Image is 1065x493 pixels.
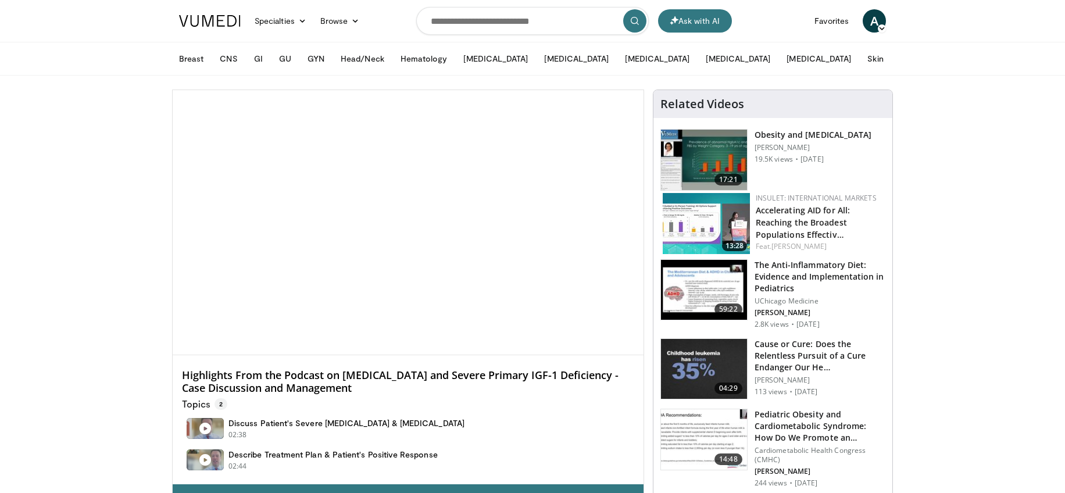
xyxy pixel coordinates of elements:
[660,97,744,111] h4: Related Videos
[755,446,885,465] p: Cardiometabolic Health Congress (CMHC)
[394,47,455,70] button: Hematology
[755,338,885,373] h3: Cause or Cure: Does the Relentless Pursuit of a Cure Endanger Our He…
[755,296,885,306] p: UChicago Medicine
[228,418,464,428] h4: Discuss Patient's Severe [MEDICAL_DATA] & [MEDICAL_DATA]
[660,259,885,329] a: 59:22 The Anti-Inflammatory Diet: Evidence and Implementation in Pediatrics UChicago Medicine [PE...
[537,47,616,70] button: [MEDICAL_DATA]
[796,320,820,329] p: [DATE]
[714,453,742,465] span: 14:48
[755,155,793,164] p: 19.5K views
[173,90,644,355] video-js: Video Player
[755,376,885,385] p: [PERSON_NAME]
[334,47,391,70] button: Head/Neck
[213,47,244,70] button: CNS
[755,320,789,329] p: 2.8K views
[756,205,850,240] a: Accelerating AID for All: Reaching the Broadest Populations Effectiv…
[755,259,885,294] h3: The Anti-Inflammatory Diet: Evidence and Implementation in Pediatrics
[714,303,742,315] span: 59:22
[755,387,787,396] p: 113 views
[755,308,885,317] p: [PERSON_NAME]
[661,130,747,190] img: 0df8ca06-75ef-4873-806f-abcb553c84b6.150x105_q85_crop-smart_upscale.jpg
[301,47,331,70] button: GYN
[860,47,890,70] button: Skin
[771,241,827,251] a: [PERSON_NAME]
[247,47,270,70] button: GI
[661,409,747,470] img: 7e930b1e-7ea0-4bba-b984-ce0649cdc823.150x105_q85_crop-smart_upscale.jpg
[800,155,824,164] p: [DATE]
[228,449,438,460] h4: Describe Treatment Plan & Patient's Positive Response
[661,260,747,320] img: 93be5401-2501-4050-aabd-42f676d9f60a.150x105_q85_crop-smart_upscale.jpg
[699,47,777,70] button: [MEDICAL_DATA]
[755,143,872,152] p: [PERSON_NAME]
[789,478,792,488] div: ·
[780,47,858,70] button: [MEDICAL_DATA]
[795,155,798,164] div: ·
[714,383,742,394] span: 04:29
[179,15,241,27] img: VuMedi Logo
[660,338,885,400] a: 04:29 Cause or Cure: Does the Relentless Pursuit of a Cure Endanger Our He… [PERSON_NAME] 113 vie...
[660,129,885,191] a: 17:21 Obesity and [MEDICAL_DATA] [PERSON_NAME] 19.5K views · [DATE]
[755,409,885,444] h3: Pediatric Obesity and Cardiometabolic Syndrome: How Do We Promote an…
[756,193,877,203] a: Insulet: International Markets
[182,369,634,394] h4: Highlights From the Podcast on [MEDICAL_DATA] and Severe Primary IGF-1 Deficiency - Case Discussi...
[755,467,885,476] p: [PERSON_NAME]
[272,47,298,70] button: GU
[416,7,649,35] input: Search topics, interventions
[456,47,535,70] button: [MEDICAL_DATA]
[182,398,227,410] p: Topics
[863,9,886,33] a: A
[618,47,696,70] button: [MEDICAL_DATA]
[215,398,227,410] span: 2
[755,129,872,141] h3: Obesity and [MEDICAL_DATA]
[228,461,247,471] p: 02:44
[658,9,732,33] button: Ask with AI
[795,387,818,396] p: [DATE]
[791,320,794,329] div: ·
[807,9,856,33] a: Favorites
[172,47,210,70] button: Breast
[663,193,750,254] a: 13:28
[248,9,313,33] a: Specialties
[795,478,818,488] p: [DATE]
[714,174,742,185] span: 17:21
[663,193,750,254] img: 4a24e6c7-273c-4a30-9bb3-6daa6403699f.150x105_q85_crop-smart_upscale.jpg
[228,430,247,440] p: 02:38
[755,478,787,488] p: 244 views
[661,339,747,399] img: fa69a84c-4605-4737-8ed6-0e9b7eb74f92.150x105_q85_crop-smart_upscale.jpg
[660,409,885,488] a: 14:48 Pediatric Obesity and Cardiometabolic Syndrome: How Do We Promote an… Cardiometabolic Healt...
[722,241,747,251] span: 13:28
[313,9,367,33] a: Browse
[789,387,792,396] div: ·
[756,241,883,252] div: Feat.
